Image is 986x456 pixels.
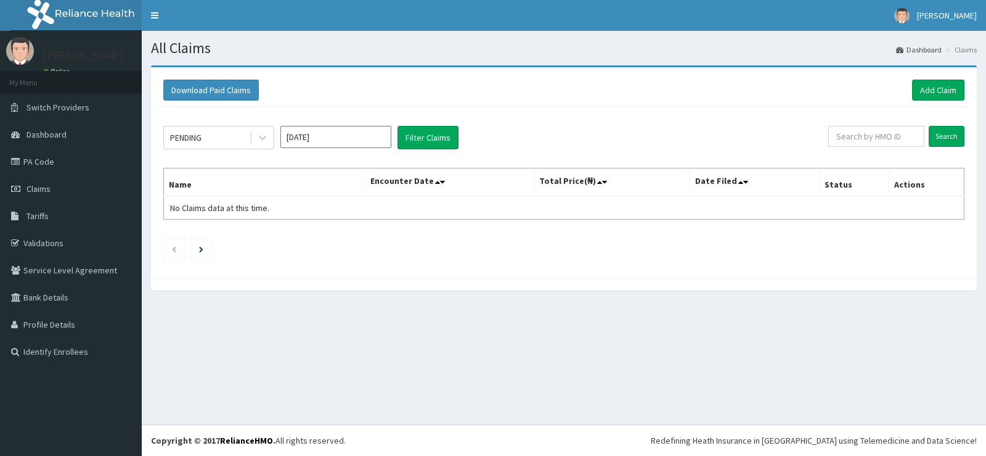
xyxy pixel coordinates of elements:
p: [PERSON_NAME] [43,50,124,61]
input: Select Month and Year [280,126,391,148]
span: Claims [26,183,51,194]
th: Encounter Date [365,168,534,197]
div: Redefining Heath Insurance in [GEOGRAPHIC_DATA] using Telemedicine and Data Science! [651,434,977,447]
img: User Image [6,37,34,65]
span: Tariffs [26,210,49,222]
span: Switch Providers [26,102,89,113]
div: PENDING [170,131,202,144]
a: Previous page [171,243,177,254]
a: Online [43,67,73,76]
th: Date Filed [690,168,820,197]
li: Claims [943,44,977,55]
h1: All Claims [151,40,977,56]
button: Filter Claims [397,126,458,149]
span: [PERSON_NAME] [917,10,977,21]
th: Name [164,168,365,197]
a: Dashboard [896,44,942,55]
a: RelianceHMO [220,435,273,446]
th: Total Price(₦) [534,168,690,197]
strong: Copyright © 2017 . [151,435,275,446]
span: Dashboard [26,129,67,140]
footer: All rights reserved. [142,425,986,456]
input: Search [929,126,964,147]
th: Status [819,168,889,197]
a: Next page [199,243,203,254]
button: Download Paid Claims [163,80,259,101]
span: No Claims data at this time. [170,202,269,213]
th: Actions [889,168,964,197]
img: User Image [894,8,910,23]
a: Add Claim [912,80,964,101]
input: Search by HMO ID [828,126,925,147]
